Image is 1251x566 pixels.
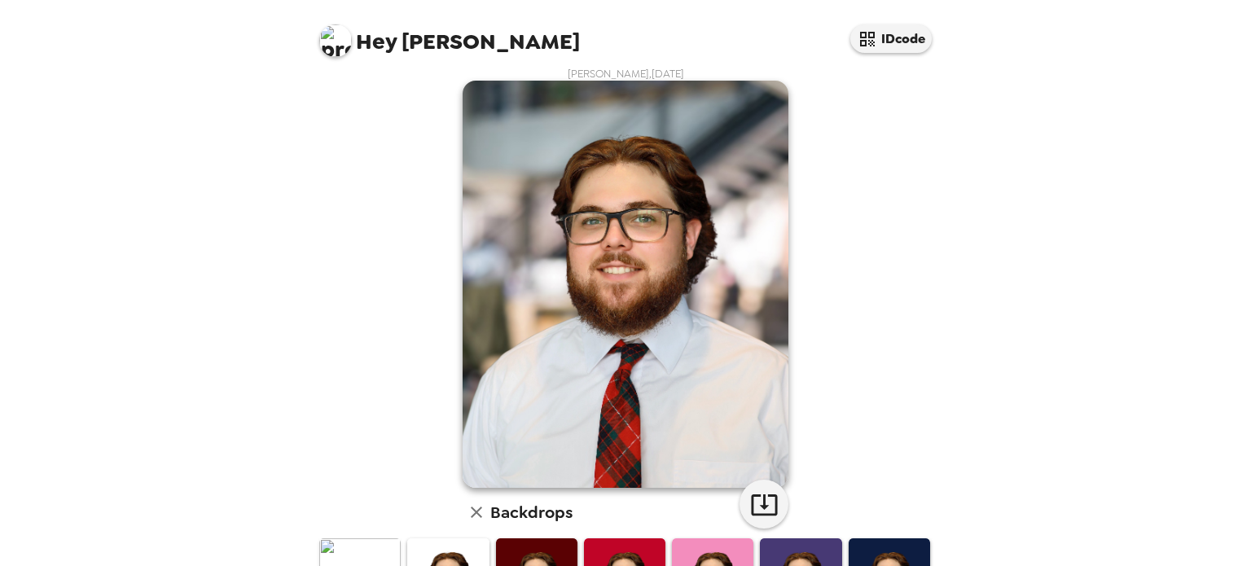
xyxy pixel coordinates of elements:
img: user [463,81,788,488]
span: [PERSON_NAME] [319,16,580,53]
button: IDcode [850,24,932,53]
span: Hey [356,27,397,56]
span: [PERSON_NAME] , [DATE] [568,67,684,81]
h6: Backdrops [490,499,573,525]
img: profile pic [319,24,352,57]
